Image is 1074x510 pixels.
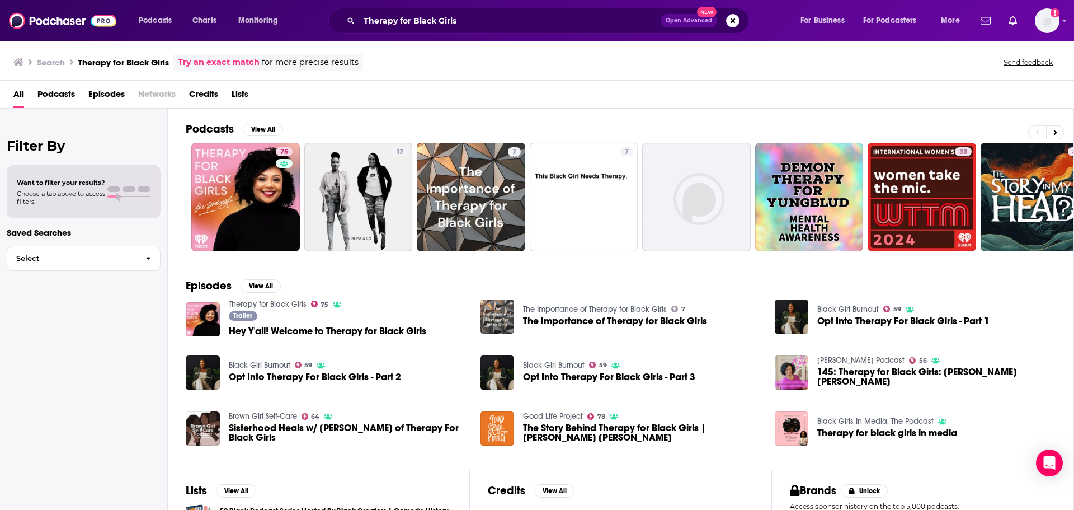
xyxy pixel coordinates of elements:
[238,13,278,29] span: Monitoring
[817,355,905,365] a: Myleik Teele's Podcast
[229,411,297,421] a: Brown Girl Self-Care
[587,413,605,420] a: 78
[138,85,176,108] span: Networks
[7,227,161,238] p: Saved Searches
[9,10,116,31] img: Podchaser - Follow, Share and Rate Podcasts
[480,355,514,390] img: Opt Into Therapy For Black Girls - Part 3
[186,279,281,293] a: EpisodesView All
[359,12,661,30] input: Search podcasts, credits, & more...
[13,85,24,108] a: All
[817,367,1056,386] a: 145: Therapy for Black Girls: Dr. Joy Harden Bradford
[185,12,223,30] a: Charts
[229,361,290,370] a: Black Girl Burnout
[37,85,75,108] a: Podcasts
[599,363,607,368] span: 59
[1035,8,1059,33] span: Logged in as laprteam
[186,484,256,498] a: ListsView All
[919,358,927,363] span: 56
[1004,11,1021,30] a: Show notifications dropdown
[597,414,605,419] span: 78
[280,147,288,158] span: 75
[480,411,514,446] a: The Story Behind Therapy for Black Girls | Dr. Joy Harden Bradford
[976,11,995,30] a: Show notifications dropdown
[817,305,879,314] a: Black Girl Burnout
[17,190,105,205] span: Choose a tab above to access filters.
[775,300,809,334] img: Opt Into Therapy For Black Girls - Part 1
[775,355,809,390] img: 145: Therapy for Black Girls: Dr. Joy Harden Bradford
[191,143,300,251] a: 75
[304,363,312,368] span: 59
[7,246,161,271] button: Select
[216,484,256,498] button: View All
[800,13,845,29] span: For Business
[793,12,859,30] button: open menu
[681,307,685,312] span: 7
[243,123,283,136] button: View All
[295,362,313,368] a: 59
[868,143,976,251] a: 33
[488,484,574,498] a: CreditsView All
[139,13,172,29] span: Podcasts
[232,85,248,108] a: Lists
[775,411,809,446] img: Therapy for black girls in media
[1051,8,1059,17] svg: Add a profile image
[523,411,583,421] a: Good Life Project
[625,147,629,158] span: 7
[321,302,328,307] span: 75
[671,306,685,312] a: 7
[841,484,888,498] button: Unlock
[480,300,514,334] img: The Importance of Therapy for Black Girls
[7,255,136,262] span: Select
[523,361,585,370] a: Black Girl Burnout
[229,326,426,336] a: Hey Y'all! Welcome to Therapy for Black Girls
[863,13,917,29] span: For Podcasters
[856,12,933,30] button: open menu
[620,147,633,156] a: 7
[37,57,65,68] h3: Search
[1036,450,1063,476] div: Open Intercom Messenger
[512,147,516,158] span: 7
[229,423,467,442] a: Sisterhood Heals w/ Dr Joy of Therapy For Black Girls
[189,85,218,108] a: Credits
[229,300,307,309] a: Therapy for Black Girls
[1000,58,1056,67] button: Send feedback
[88,85,125,108] span: Episodes
[186,302,220,336] img: Hey Y'all! Welcome to Therapy for Black Girls
[7,138,161,154] h2: Filter By
[817,417,934,426] a: Black Girls In Media, The Podcast
[959,147,967,158] span: 33
[229,372,401,382] a: Opt Into Therapy For Black Girls - Part 2
[241,279,281,293] button: View All
[186,484,207,498] h2: Lists
[666,18,712,24] span: Open Advanced
[488,484,525,498] h2: Credits
[230,12,293,30] button: open menu
[530,143,638,251] a: 7
[178,56,260,69] a: Try an exact match
[262,56,359,69] span: for more precise results
[233,312,252,319] span: Trailer
[392,147,408,156] a: 17
[186,355,220,390] img: Opt Into Therapy For Black Girls - Part 2
[941,13,960,29] span: More
[276,147,293,156] a: 75
[883,306,901,312] a: 59
[302,413,320,420] a: 64
[955,147,972,156] a: 33
[186,411,220,446] a: Sisterhood Heals w/ Dr Joy of Therapy For Black Girls
[523,423,761,442] a: The Story Behind Therapy for Black Girls | Dr. Joy Harden Bradford
[817,316,990,326] a: Opt Into Therapy For Black Girls - Part 1
[534,484,574,498] button: View All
